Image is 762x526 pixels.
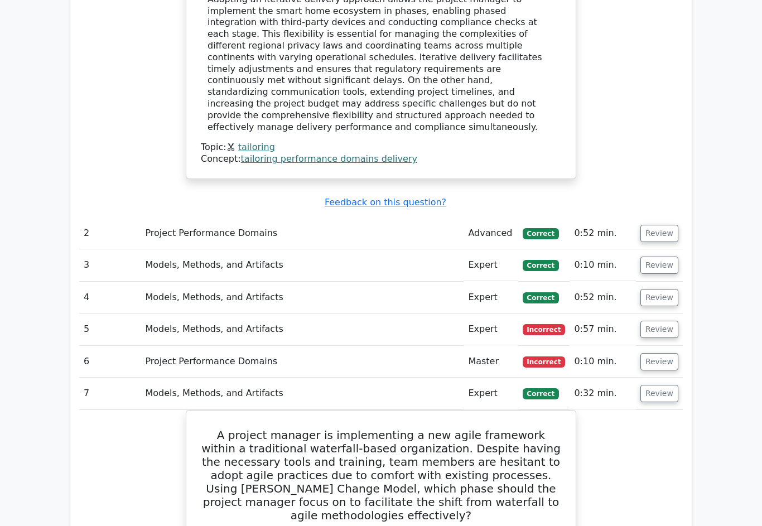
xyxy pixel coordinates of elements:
[570,249,635,281] td: 0:10 min.
[200,428,562,522] h5: A project manager is implementing a new agile framework within a traditional waterfall-based orga...
[570,282,635,313] td: 0:52 min.
[464,249,518,281] td: Expert
[570,313,635,345] td: 0:57 min.
[640,225,678,242] button: Review
[523,260,559,271] span: Correct
[201,142,561,153] div: Topic:
[79,218,141,249] td: 2
[523,324,566,335] span: Incorrect
[464,282,518,313] td: Expert
[640,385,678,402] button: Review
[523,228,559,239] span: Correct
[141,378,464,409] td: Models, Methods, and Artifacts
[79,378,141,409] td: 7
[640,353,678,370] button: Review
[640,289,678,306] button: Review
[201,153,561,165] div: Concept:
[325,197,446,207] a: Feedback on this question?
[79,282,141,313] td: 4
[141,313,464,345] td: Models, Methods, and Artifacts
[570,378,635,409] td: 0:32 min.
[464,346,518,378] td: Master
[141,249,464,281] td: Models, Methods, and Artifacts
[141,218,464,249] td: Project Performance Domains
[141,282,464,313] td: Models, Methods, and Artifacts
[464,313,518,345] td: Expert
[640,257,678,274] button: Review
[79,313,141,345] td: 5
[570,218,635,249] td: 0:52 min.
[464,378,518,409] td: Expert
[79,346,141,378] td: 6
[79,249,141,281] td: 3
[523,388,559,399] span: Correct
[523,356,566,368] span: Incorrect
[523,292,559,303] span: Correct
[241,153,417,164] a: tailoring performance domains delivery
[238,142,275,152] a: tailoring
[141,346,464,378] td: Project Performance Domains
[570,346,635,378] td: 0:10 min.
[640,321,678,338] button: Review
[464,218,518,249] td: Advanced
